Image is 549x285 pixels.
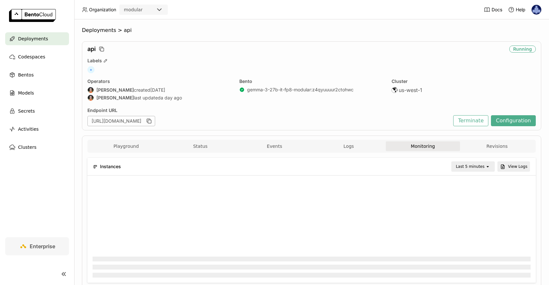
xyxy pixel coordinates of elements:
[237,141,312,151] button: Events
[124,27,132,34] span: api
[18,143,36,151] span: Clusters
[87,87,232,93] div: created
[247,87,354,93] a: gemma-3-27b-it-fp8-modular:z4qyuuuur2ctohwc
[18,107,35,115] span: Secrets
[87,95,232,101] div: last updated
[89,7,116,13] span: Organization
[516,7,525,13] span: Help
[239,78,384,84] div: Bento
[5,68,69,81] a: Bentos
[96,87,134,93] strong: [PERSON_NAME]
[492,7,502,13] span: Docs
[399,87,422,93] span: us-west-1
[18,89,34,97] span: Models
[163,141,237,151] button: Status
[87,46,96,53] span: api
[485,164,490,169] svg: open
[116,27,124,34] span: >
[143,7,144,13] input: Selected modular.
[5,105,69,117] a: Secrets
[5,123,69,136] a: Activities
[497,161,530,172] button: View Logs
[509,46,536,53] div: Running
[88,95,94,101] img: Sean Sheng
[5,141,69,154] a: Clusters
[150,87,165,93] span: [DATE]
[87,107,450,113] div: Endpoint URL
[508,6,525,13] div: Help
[18,53,45,61] span: Codespaces
[9,9,56,22] img: logo
[456,163,484,170] div: Last 5 minutes
[87,78,232,84] div: Operators
[87,66,95,73] span: +
[460,141,534,151] button: Revisions
[82,27,116,34] span: Deployments
[392,78,536,84] div: Cluster
[5,237,69,255] a: Enterprise
[344,143,354,149] span: Logs
[18,71,34,79] span: Bentos
[491,115,536,126] button: Configuration
[87,116,155,126] div: [URL][DOMAIN_NAME]
[386,141,460,151] button: Monitoring
[532,5,541,15] img: Mostafa Hagog
[5,87,69,99] a: Models
[18,125,39,133] span: Activities
[89,141,163,151] button: Playground
[484,6,502,13] a: Docs
[96,95,134,101] strong: [PERSON_NAME]
[88,87,94,93] img: Sean Sheng
[161,95,182,101] span: a day ago
[100,163,121,170] span: Instances
[18,35,48,43] span: Deployments
[82,27,541,34] nav: Breadcrumbs navigation
[453,115,488,126] button: Terminate
[124,6,143,13] div: modular
[30,243,55,249] span: Enterprise
[87,58,536,64] div: Labels
[5,50,69,63] a: Codespaces
[5,32,69,45] a: Deployments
